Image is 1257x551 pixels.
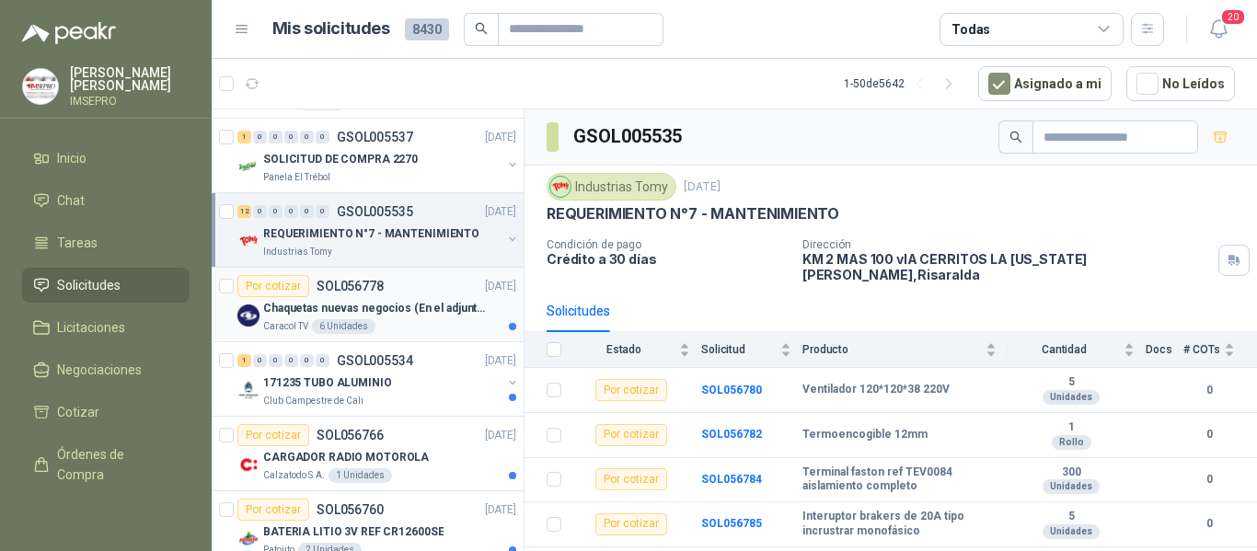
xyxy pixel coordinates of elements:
span: # COTs [1183,343,1220,356]
img: Company Logo [237,528,259,550]
a: Inicio [22,141,190,176]
b: 5 [1008,375,1135,390]
span: Solicitudes [57,275,121,295]
p: [DATE] [485,129,516,146]
img: Company Logo [237,230,259,252]
span: Solicitud [701,343,777,356]
span: Estado [572,343,675,356]
a: 12 0 0 0 0 0 GSOL005535[DATE] Company LogoREQUERIMIENTO N°7 - MANTENIMIENTOIndustrias Tomy [237,201,520,259]
a: SOL056780 [701,384,762,396]
p: Industrias Tomy [263,245,332,259]
b: 0 [1183,426,1235,443]
img: Company Logo [237,304,259,327]
div: 0 [253,354,267,367]
div: 6 Unidades [312,319,375,334]
h1: Mis solicitudes [272,16,390,42]
div: 0 [316,205,329,218]
a: SOL056785 [701,517,762,530]
div: Por cotizar [595,468,667,490]
div: 0 [316,354,329,367]
div: Por cotizar [595,513,667,535]
p: [DATE] [485,278,516,295]
div: Por cotizar [595,379,667,401]
p: IMSEPRO [70,96,190,107]
div: Por cotizar [237,424,309,446]
p: Panela El Trébol [263,170,330,185]
p: 171235 TUBO ALUMINIO [263,374,392,392]
p: Caracol TV [263,319,308,334]
p: SOL056778 [317,280,384,293]
div: 12 [237,205,251,218]
b: 0 [1183,515,1235,533]
div: 0 [253,131,267,143]
span: search [1009,131,1022,143]
p: GSOL005537 [337,131,413,143]
th: Estado [572,332,701,368]
p: Chaquetas nuevas negocios (En el adjunto mas informacion) [263,300,492,317]
span: Inicio [57,148,86,168]
div: 0 [300,131,314,143]
div: 0 [300,205,314,218]
p: KM 2 MAS 100 vIA CERRITOS LA [US_STATE] [PERSON_NAME] , Risaralda [802,251,1211,282]
img: Company Logo [237,453,259,476]
div: 1 Unidades [329,468,392,483]
a: SOL056784 [701,473,762,486]
button: 20 [1202,13,1235,46]
span: Negociaciones [57,360,142,380]
th: Docs [1146,332,1183,368]
th: Producto [802,332,1008,368]
p: SOL056760 [317,503,384,516]
a: SOL056782 [701,428,762,441]
p: [DATE] [684,178,721,196]
span: Cantidad [1008,343,1120,356]
p: Crédito a 30 días [547,251,788,267]
div: 0 [284,205,298,218]
div: 0 [253,205,267,218]
p: Dirección [802,238,1211,251]
b: Ventilador 120*120*38 220V [802,383,950,397]
a: Chat [22,183,190,218]
p: [DATE] [485,203,516,221]
p: GSOL005535 [337,205,413,218]
div: 0 [316,131,329,143]
p: [DATE] [485,427,516,444]
img: Company Logo [237,155,259,178]
b: Interuptor brakers de 20A tipo incrustrar monofásico [802,510,997,538]
a: Licitaciones [22,310,190,345]
p: REQUERIMIENTO N°7 - MANTENIMIENTO [547,204,839,224]
b: 1 [1008,420,1135,435]
div: Unidades [1043,390,1100,405]
span: 8430 [405,18,449,40]
b: 0 [1183,382,1235,399]
p: BATERIA LITIO 3V REF CR12600SE [263,523,444,541]
button: No Leídos [1126,66,1235,101]
a: 1 0 0 0 0 0 GSOL005534[DATE] Company Logo171235 TUBO ALUMINIOClub Campestre de Cali [237,350,520,408]
p: GSOL005534 [337,354,413,367]
div: Por cotizar [237,499,309,521]
p: Club Campestre de Cali [263,394,363,408]
img: Logo peakr [22,22,116,44]
div: Unidades [1043,524,1100,539]
img: Company Logo [237,379,259,401]
a: Solicitudes [22,268,190,303]
p: [DATE] [485,501,516,519]
div: 0 [269,354,283,367]
th: # COTs [1183,332,1257,368]
a: Por cotizarSOL056766[DATE] Company LogoCARGADOR RADIO MOTOROLACalzatodo S.A.1 Unidades [212,417,524,491]
span: Licitaciones [57,317,125,338]
p: REQUERIMIENTO N°7 - MANTENIMIENTO [263,225,479,243]
span: 20 [1220,8,1246,26]
div: Unidades [1043,479,1100,494]
b: Terminal faston ref TEV0084 aislamiento completo [802,465,997,494]
p: CARGADOR RADIO MOTOROLA [263,449,429,466]
h3: GSOL005535 [573,122,685,151]
p: Condición de pago [547,238,788,251]
th: Solicitud [701,332,802,368]
a: Negociaciones [22,352,190,387]
a: 1 0 0 0 0 0 GSOL005537[DATE] Company LogoSOLICITUD DE COMPRA 2270Panela El Trébol [237,126,520,185]
a: Por cotizarSOL056778[DATE] Company LogoChaquetas nuevas negocios (En el adjunto mas informacion)C... [212,268,524,342]
span: Órdenes de Compra [57,444,172,485]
